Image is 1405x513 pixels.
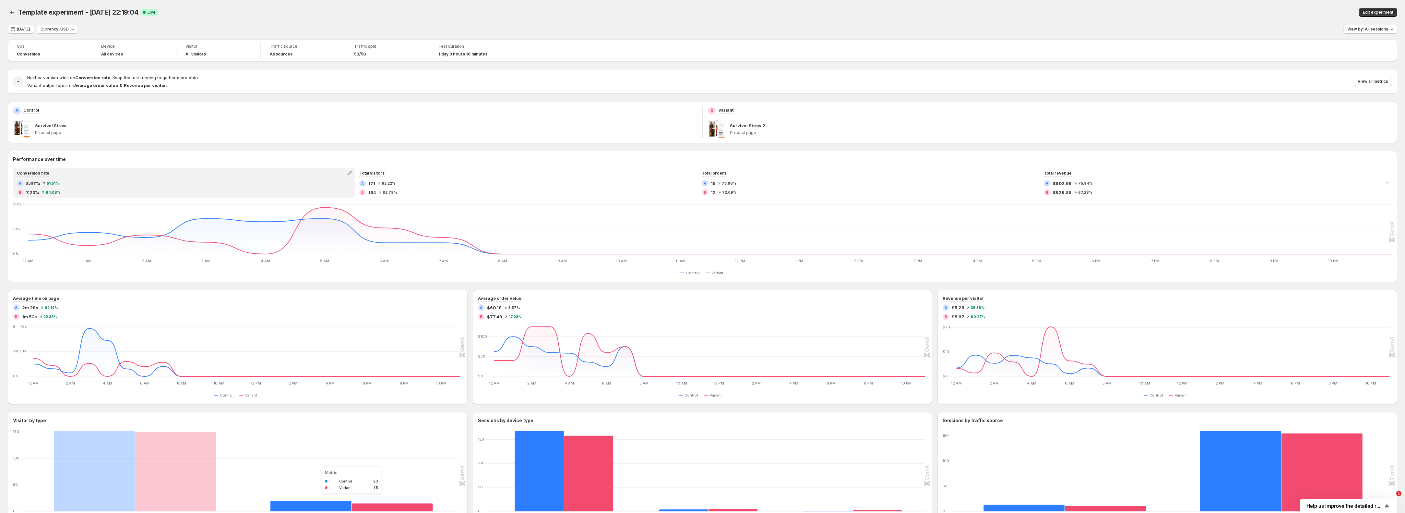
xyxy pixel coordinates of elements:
[1347,27,1388,32] span: View by: All sessions
[803,495,852,511] rect: Control 1
[602,381,611,385] text: 6 AM
[478,354,485,359] text: $50
[752,381,761,385] text: 2 PM
[8,25,34,34] button: [DATE]
[943,458,949,463] text: 100
[943,374,948,378] text: $0
[28,381,39,385] text: 12 AM
[1177,381,1188,385] text: 12 PM
[17,171,49,176] span: Conversion rate
[363,381,372,385] text: 6 PM
[400,381,409,385] text: 8 PM
[616,259,627,263] text: 10 AM
[13,227,20,231] text: 10%
[952,304,964,311] span: $5.28
[15,306,18,310] h2: A
[527,381,536,385] text: 2 AM
[13,374,18,378] text: 0s
[289,381,297,385] text: 2 PM
[1065,490,1146,511] rect: Variant 11
[711,180,715,187] span: 15
[26,189,39,196] span: 7.23%
[1078,181,1093,185] span: 75.94%
[27,431,244,511] g: New: Control 152,Variant 150
[438,43,505,57] a: Test duration1 day 9 hours 16 minutes
[101,44,167,49] span: Device
[1065,381,1074,385] text: 6 AM
[659,494,708,511] rect: Control 4
[101,43,167,57] a: DeviceAll devices
[722,190,737,194] span: 72.09%
[17,78,19,85] h2: -
[13,429,19,434] text: 150
[26,180,40,187] span: 8.67%
[22,304,38,311] span: 2m 29s
[704,190,706,194] h2: B
[854,259,863,263] text: 2 PM
[239,391,260,399] button: Variant
[13,156,1392,163] h2: Performance over time
[1139,381,1150,385] text: 10 AM
[478,417,533,424] h3: Sessions by device type
[382,181,396,185] span: 82.22%
[864,381,873,385] text: 8 PM
[142,259,151,263] text: 2 AM
[74,83,118,88] strong: Average order value
[13,482,18,487] text: 50
[679,391,701,399] button: Control
[383,190,397,194] span: 82.79%
[711,189,716,196] span: 12
[119,83,123,88] strong: &
[75,75,110,80] strong: Conversion rate
[354,44,420,49] span: Traffic split
[1144,391,1166,399] button: Control
[13,456,19,460] text: 100
[1046,181,1048,185] h2: A
[270,43,336,57] a: Traffic sourceAll sources
[478,485,483,489] text: 50
[438,44,505,49] span: Test duration
[1269,259,1279,263] text: 9 PM
[480,306,482,310] h2: A
[185,52,206,57] h4: All visitors
[27,83,167,88] span: Variant outperforms on .
[943,295,984,301] h3: Revenue per visitor
[270,44,336,49] span: Traffic source
[354,52,366,57] span: 50/50
[714,381,724,385] text: 12 PM
[711,270,723,275] span: Variant
[361,181,364,185] h2: A
[1103,381,1112,385] text: 8 AM
[23,107,39,113] p: Control
[35,122,66,129] p: Survival Straw
[135,431,216,511] rect: Variant 150
[83,259,91,263] text: 1 AM
[19,181,21,185] h2: A
[1027,381,1037,385] text: 4 AM
[1173,431,1390,511] g: Paid social: Control 160,Variant 155
[436,381,447,385] text: 10 PM
[685,393,698,398] span: Control
[1358,79,1388,84] span: View all metrics
[795,259,803,263] text: 1 PM
[1169,391,1189,399] button: Variant
[1078,190,1092,194] span: 67.28%
[480,315,482,319] h2: B
[13,417,46,424] h3: Visitor by type
[35,130,697,135] p: Product page
[185,44,251,49] span: Visitor
[379,259,389,263] text: 6 AM
[1396,491,1401,496] span: 1
[13,349,26,354] text: 3m 20s
[478,334,487,339] text: $100
[515,431,564,511] rect: Control 168
[1329,381,1338,385] text: 8 PM
[438,52,487,57] span: 1 day 9 hours 16 minutes
[509,315,522,319] span: 17.23%
[1328,259,1339,263] text: 10 PM
[16,108,18,113] h2: A
[351,488,433,511] rect: Variant 15
[686,270,700,275] span: Control
[901,381,911,385] text: 10 PM
[45,306,58,310] span: 62.14%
